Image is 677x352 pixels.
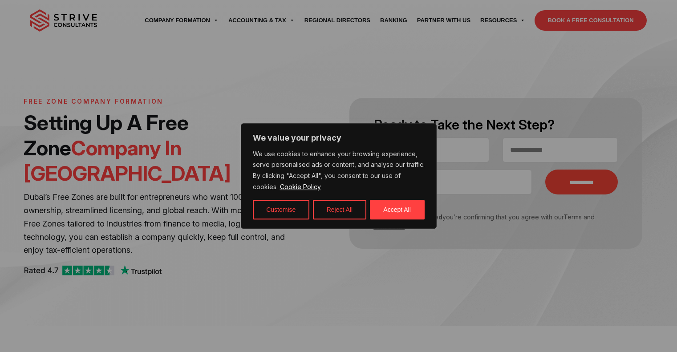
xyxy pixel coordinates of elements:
div: We value your privacy [241,123,437,229]
button: Customise [253,200,309,219]
button: Reject All [313,200,366,219]
p: We value your privacy [253,133,425,143]
a: Cookie Policy [280,182,321,191]
p: We use cookies to enhance your browsing experience, serve personalised ads or content, and analys... [253,149,425,193]
button: Accept All [370,200,425,219]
